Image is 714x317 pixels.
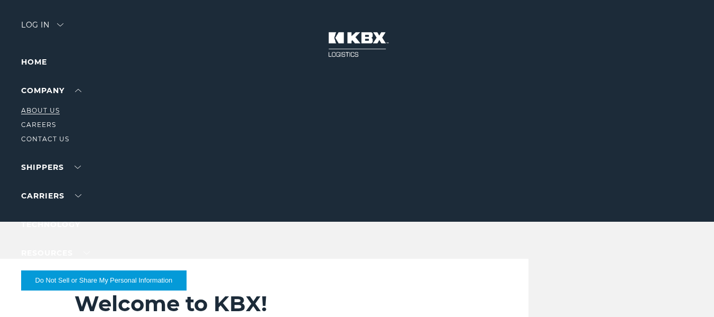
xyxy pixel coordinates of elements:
button: Do Not Sell or Share My Personal Information [21,270,187,291]
a: Carriers [21,191,81,201]
a: Company [21,86,81,95]
img: kbx logo [318,21,397,68]
img: arrow [57,23,63,26]
a: Contact Us [21,135,69,143]
a: Careers [21,121,56,129]
a: Home [21,57,47,67]
a: RESOURCES [21,248,90,258]
h2: Welcome to KBX! [75,291,460,317]
div: Log in [21,21,63,37]
a: About Us [21,106,60,114]
a: Technology [21,220,80,229]
a: SHIPPERS [21,162,81,172]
